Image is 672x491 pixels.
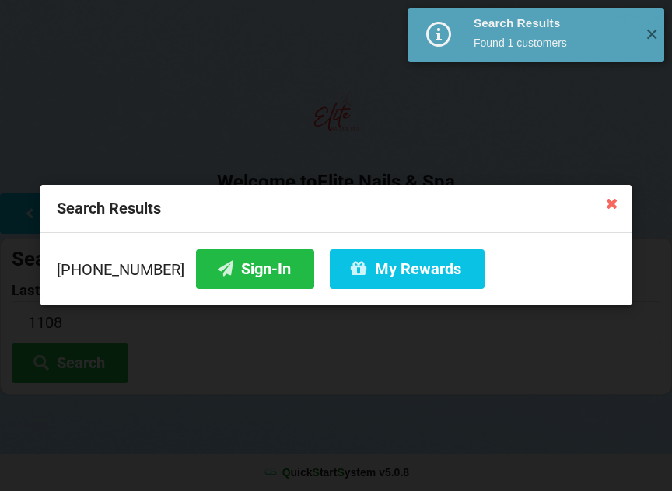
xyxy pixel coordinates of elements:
[330,249,485,289] button: My Rewards
[196,249,314,289] button: Sign-In
[40,185,632,233] div: Search Results
[474,16,633,31] div: Search Results
[57,249,615,289] div: [PHONE_NUMBER]
[474,35,633,50] div: Found 1 customers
